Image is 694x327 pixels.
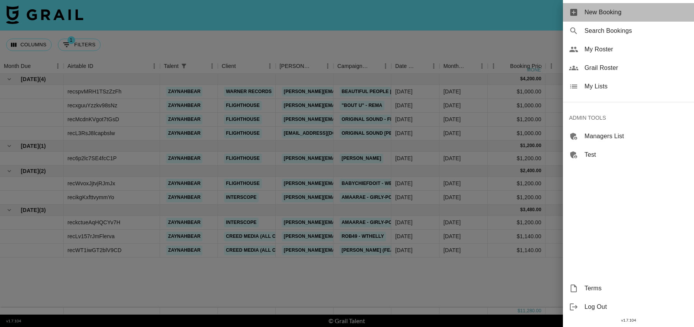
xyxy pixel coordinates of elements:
[585,302,688,312] span: Log Out
[563,40,694,59] div: My Roster
[563,146,694,164] div: Test
[585,8,688,17] span: New Booking
[585,132,688,141] span: Managers List
[563,22,694,40] div: Search Bookings
[585,284,688,293] span: Terms
[563,77,694,96] div: My Lists
[585,45,688,54] span: My Roster
[563,279,694,298] div: Terms
[585,150,688,159] span: Test
[563,316,694,324] div: v 1.7.104
[563,3,694,22] div: New Booking
[585,82,688,91] span: My Lists
[563,108,694,127] div: ADMIN TOOLS
[563,127,694,146] div: Managers List
[585,63,688,73] span: Grail Roster
[563,298,694,316] div: Log Out
[585,26,688,36] span: Search Bookings
[563,59,694,77] div: Grail Roster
